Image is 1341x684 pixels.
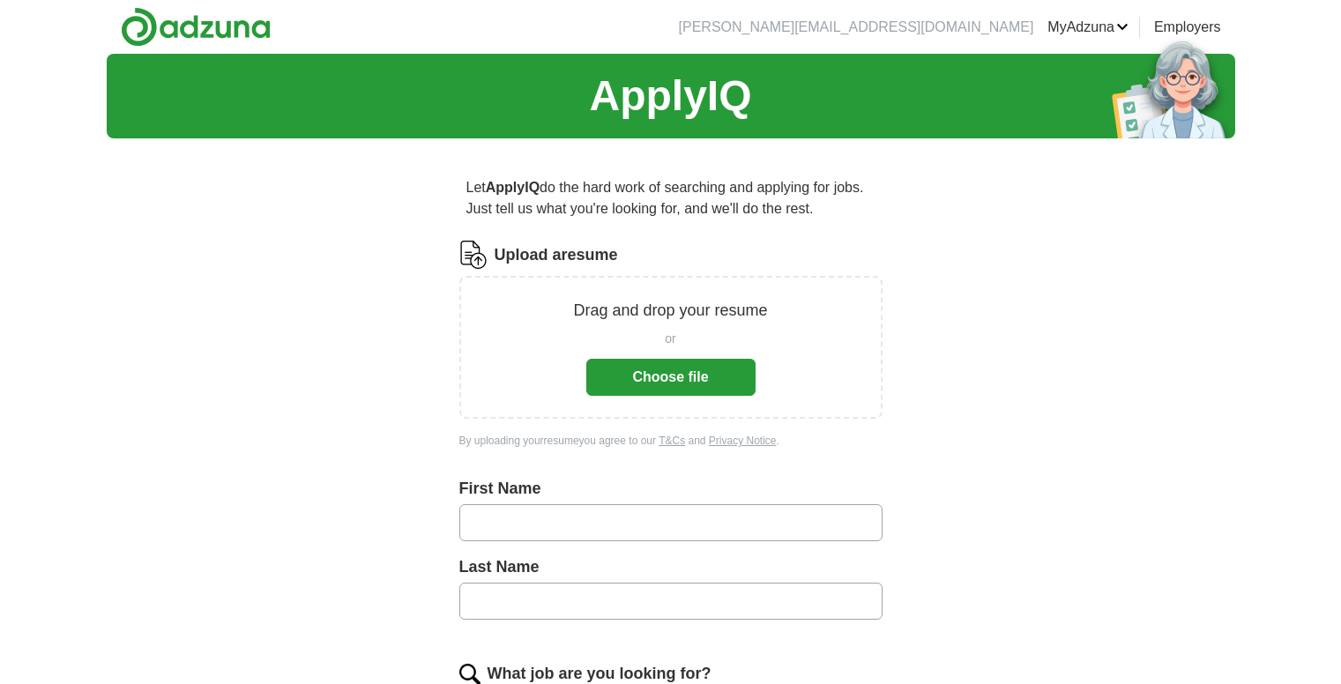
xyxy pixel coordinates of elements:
[1047,17,1129,38] a: MyAdzuna
[573,299,767,323] p: Drag and drop your resume
[665,330,675,348] span: or
[121,7,271,47] img: Adzuna logo
[459,477,883,501] label: First Name
[589,64,751,128] h1: ApplyIQ
[486,180,540,195] strong: ApplyIQ
[459,555,883,579] label: Last Name
[586,359,756,396] button: Choose file
[495,243,618,267] label: Upload a resume
[679,17,1034,38] li: [PERSON_NAME][EMAIL_ADDRESS][DOMAIN_NAME]
[459,433,883,449] div: By uploading your resume you agree to our and .
[459,241,488,269] img: CV Icon
[709,435,777,447] a: Privacy Notice
[459,170,883,227] p: Let do the hard work of searching and applying for jobs. Just tell us what you're looking for, an...
[659,435,685,447] a: T&Cs
[1154,17,1221,38] a: Employers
